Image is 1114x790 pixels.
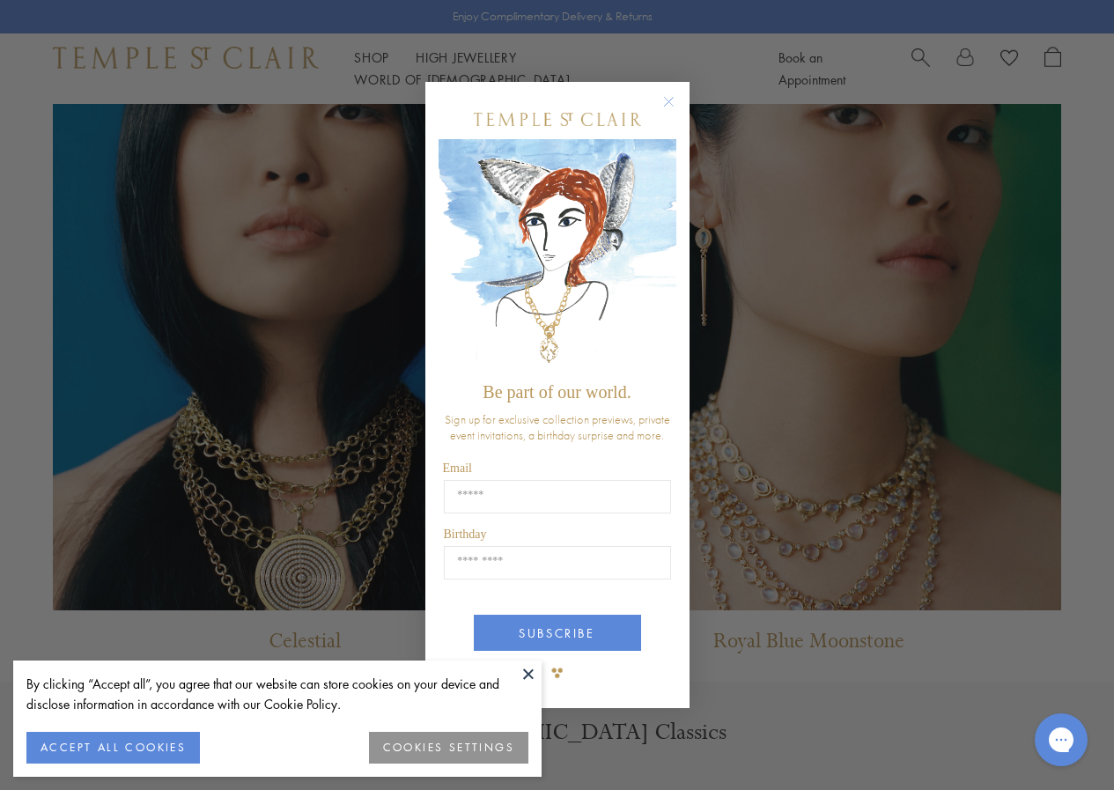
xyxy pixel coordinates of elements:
span: Sign up for exclusive collection previews, private event invitations, a birthday surprise and more. [445,411,670,443]
img: c4a9eb12-d91a-4d4a-8ee0-386386f4f338.jpeg [439,139,676,374]
button: COOKIES SETTINGS [369,732,528,764]
button: Close dialog [667,100,689,122]
span: Be part of our world. [483,382,631,402]
span: Birthday [444,528,487,541]
input: Email [444,480,671,513]
div: By clicking “Accept all”, you agree that our website can store cookies on your device and disclos... [26,674,528,714]
img: Temple St. Clair [474,113,641,126]
button: ACCEPT ALL COOKIES [26,732,200,764]
img: TSC [540,655,575,690]
button: SUBSCRIBE [474,615,641,651]
span: Email [443,461,472,475]
iframe: Gorgias live chat messenger [1026,707,1096,772]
